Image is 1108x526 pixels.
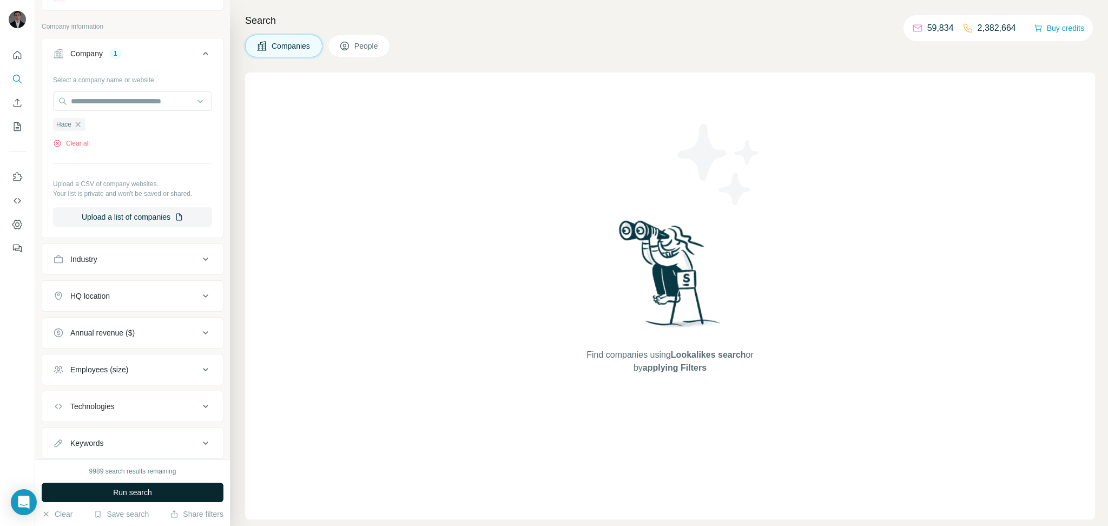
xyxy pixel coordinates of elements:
button: Industry [42,246,223,272]
button: HQ location [42,283,223,309]
h4: Search [245,13,1095,28]
div: 9989 search results remaining [89,466,176,476]
div: Select a company name or website [53,71,212,85]
button: Employees (size) [42,357,223,383]
p: 2,382,664 [978,22,1016,35]
span: Hace [56,120,71,129]
div: HQ location [70,291,110,301]
button: Use Surfe on LinkedIn [9,167,26,187]
button: Buy credits [1034,21,1084,36]
button: Search [9,69,26,89]
p: Your list is private and won't be saved or shared. [53,189,212,199]
button: Quick start [9,45,26,65]
div: Company [70,48,103,59]
span: Run search [113,487,152,498]
p: 59,834 [927,22,954,35]
span: applying Filters [643,363,707,372]
div: Industry [70,254,97,265]
p: Upload a CSV of company websites. [53,179,212,189]
button: Use Surfe API [9,191,26,211]
button: Enrich CSV [9,93,26,113]
button: Clear all [53,139,90,148]
button: Clear [42,509,72,520]
button: Technologies [42,393,223,419]
div: Open Intercom Messenger [11,489,37,515]
button: Feedback [9,239,26,258]
div: 1 [109,49,122,58]
p: Company information [42,22,223,31]
span: Lookalikes search [671,350,746,359]
img: Avatar [9,11,26,28]
img: Surfe Illustration - Stars [670,116,768,213]
button: Upload a list of companies [53,207,212,227]
button: Dashboard [9,215,26,234]
div: Employees (size) [70,364,128,375]
img: Surfe Illustration - Woman searching with binoculars [614,218,727,338]
div: Keywords [70,438,103,449]
div: Technologies [70,401,115,412]
span: Find companies using or by [583,349,756,374]
button: Keywords [42,430,223,456]
span: Companies [272,41,311,51]
button: Share filters [170,509,223,520]
div: Annual revenue ($) [70,327,135,338]
button: My lists [9,117,26,136]
button: Save search [94,509,149,520]
button: Company1 [42,41,223,71]
button: Run search [42,483,223,502]
button: Annual revenue ($) [42,320,223,346]
span: People [354,41,379,51]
